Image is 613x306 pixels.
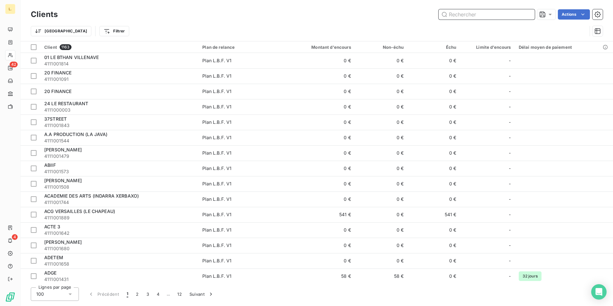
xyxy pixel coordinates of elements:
[44,89,72,94] span: 20 FINANCE
[509,273,511,279] span: -
[44,61,195,67] span: 4111001814
[407,99,460,115] td: 0 €
[407,222,460,238] td: 0 €
[44,55,99,60] span: 01 LE BTHAN VILLENAVE
[284,53,355,68] td: 0 €
[44,199,195,206] span: 4111001744
[284,145,355,161] td: 0 €
[509,104,511,110] span: -
[44,122,195,129] span: 4111001843
[44,132,108,137] span: A.A PRODUCTION (LA JAVA)
[284,161,355,176] td: 0 €
[44,162,56,168] span: ABIIF
[407,268,460,284] td: 0 €
[44,101,88,106] span: 24 LE RESTAURANT
[202,57,231,64] div: Plan L.B.F. V1
[163,289,173,299] span: …
[355,145,407,161] td: 0 €
[44,45,57,50] span: Client
[355,176,407,191] td: 0 €
[407,207,460,222] td: 541 €
[44,147,82,152] span: [PERSON_NAME]
[407,161,460,176] td: 0 €
[509,119,511,125] span: -
[509,258,511,264] span: -
[407,176,460,191] td: 0 €
[407,130,460,145] td: 0 €
[44,70,72,75] span: 20 FINANCE
[202,150,231,156] div: Plan L.B.F. V1
[284,84,355,99] td: 0 €
[407,84,460,99] td: 0 €
[407,115,460,130] td: 0 €
[44,255,63,260] span: ADETEM
[127,291,128,297] span: 1
[99,26,129,36] button: Filtrer
[202,73,231,79] div: Plan L.B.F. V1
[284,115,355,130] td: 0 €
[202,242,231,249] div: Plan L.B.F. V1
[407,145,460,161] td: 0 €
[202,196,231,202] div: Plan L.B.F. V1
[355,268,407,284] td: 58 €
[355,222,407,238] td: 0 €
[509,57,511,64] span: -
[44,239,82,245] span: [PERSON_NAME]
[44,153,195,159] span: 4111001479
[44,245,195,252] span: 4111001680
[202,211,231,218] div: Plan L.B.F. V1
[284,191,355,207] td: 0 €
[5,292,15,302] img: Logo LeanPay
[202,258,231,264] div: Plan L.B.F. V1
[123,287,132,301] button: 1
[44,116,67,122] span: 37STREET
[284,176,355,191] td: 0 €
[359,45,404,50] div: Non-échu
[44,215,195,221] span: 4111001889
[202,104,231,110] div: Plan L.B.F. V1
[509,242,511,249] span: -
[355,84,407,99] td: 0 €
[44,193,139,199] span: ACADEMIE DES ARTS (INDARRA XERBAXO)
[44,208,115,214] span: ACG VERSAILLES (LE CHAPEAU)
[44,261,195,267] span: 4111001658
[44,224,60,229] span: ACTE 3
[44,76,195,82] span: 4111001091
[464,45,511,50] div: Limite d’encours
[407,253,460,268] td: 0 €
[591,284,607,300] div: Open Intercom Messenger
[355,53,407,68] td: 0 €
[509,181,511,187] span: -
[411,45,456,50] div: Échu
[5,4,15,14] div: L.
[10,62,18,67] span: 42
[173,287,186,301] button: 12
[60,44,71,50] span: 1163
[288,45,351,50] div: Montant d'encours
[84,287,123,301] button: Précédent
[284,207,355,222] td: 541 €
[509,88,511,95] span: -
[132,287,142,301] button: 2
[202,273,231,279] div: Plan L.B.F. V1
[355,161,407,176] td: 0 €
[509,150,511,156] span: -
[31,26,91,36] button: [GEOGRAPHIC_DATA]
[355,191,407,207] td: 0 €
[44,276,195,283] span: 4111001431
[284,238,355,253] td: 0 €
[355,238,407,253] td: 0 €
[509,73,511,79] span: -
[284,253,355,268] td: 0 €
[519,271,542,281] span: 32 jours
[509,165,511,172] span: -
[44,168,195,175] span: 4111001573
[284,99,355,115] td: 0 €
[153,287,163,301] button: 4
[44,230,195,236] span: 4111001642
[355,115,407,130] td: 0 €
[202,45,280,50] div: Plan de relance
[407,53,460,68] td: 0 €
[355,207,407,222] td: 0 €
[202,134,231,141] div: Plan L.B.F. V1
